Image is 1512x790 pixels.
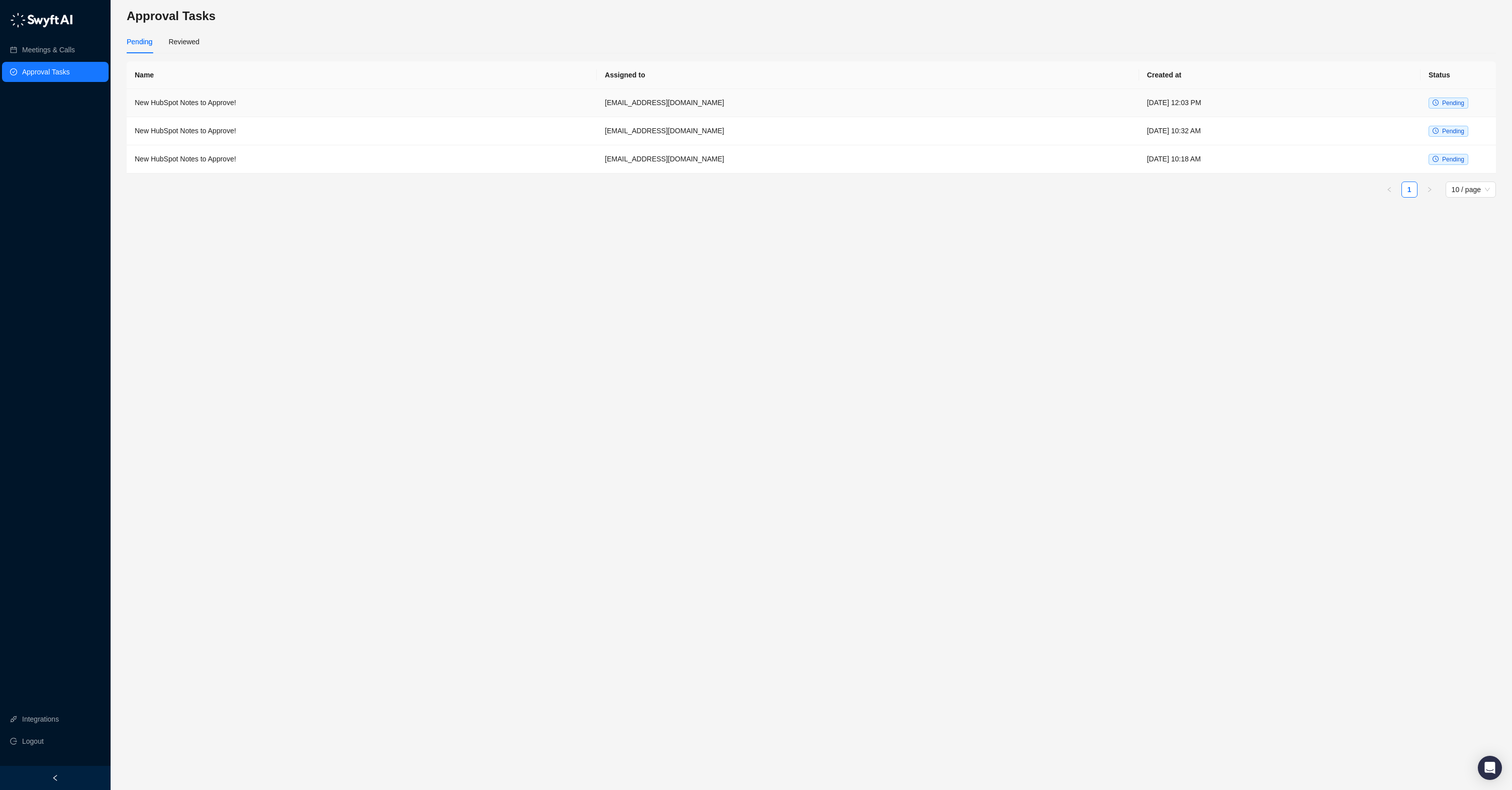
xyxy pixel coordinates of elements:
[1139,61,1421,89] th: Created at
[168,36,199,47] div: Reviewed
[1386,187,1392,193] span: left
[597,61,1139,89] th: Assigned to
[1401,182,1417,198] li: 1
[1442,100,1464,107] span: Pending
[22,731,44,751] span: Logout
[22,62,70,82] a: Approval Tasks
[597,145,1139,173] td: [EMAIL_ADDRESS][DOMAIN_NAME]
[1421,61,1496,89] th: Status
[1446,182,1496,198] div: Page Size
[1433,156,1439,162] span: clock-circle
[1402,182,1417,197] a: 1
[1139,145,1421,173] td: [DATE] 10:18 AM
[1422,182,1438,198] li: Next Page
[1442,156,1464,163] span: Pending
[1381,182,1397,198] li: Previous Page
[1381,182,1397,198] button: left
[1433,100,1439,106] span: clock-circle
[1478,756,1502,780] div: Open Intercom Messenger
[1433,128,1439,134] span: clock-circle
[22,40,75,60] a: Meetings & Calls
[10,738,17,745] span: logout
[127,117,597,145] td: New HubSpot Notes to Approve!
[1139,117,1421,145] td: [DATE] 10:32 AM
[127,36,152,47] div: Pending
[1139,89,1421,117] td: [DATE] 12:03 PM
[10,13,73,28] img: logo-05li4sbe.png
[127,145,597,173] td: New HubSpot Notes to Approve!
[597,89,1139,117] td: [EMAIL_ADDRESS][DOMAIN_NAME]
[597,117,1139,145] td: [EMAIL_ADDRESS][DOMAIN_NAME]
[1427,187,1433,193] span: right
[1422,182,1438,198] button: right
[22,709,59,729] a: Integrations
[127,61,597,89] th: Name
[127,89,597,117] td: New HubSpot Notes to Approve!
[52,774,59,781] span: left
[1442,128,1464,135] span: Pending
[127,8,1496,24] h3: Approval Tasks
[1452,182,1490,197] span: 10 / page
